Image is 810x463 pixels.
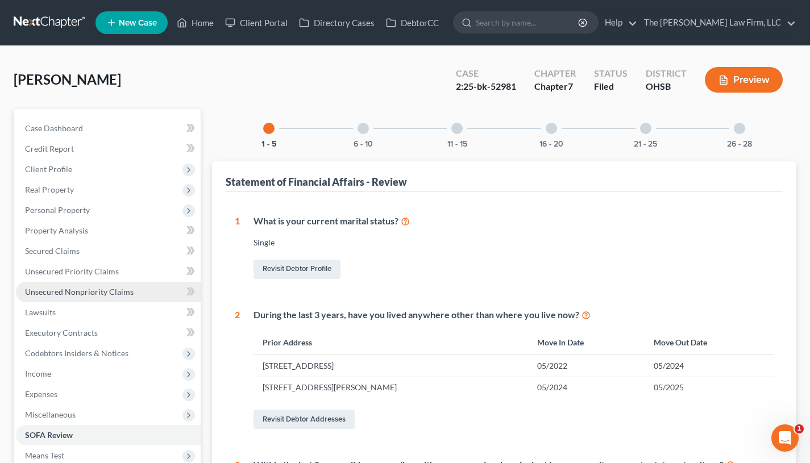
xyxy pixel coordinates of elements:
[25,287,134,297] span: Unsecured Nonpriority Claims
[235,215,240,281] div: 1
[25,451,64,460] span: Means Test
[293,12,380,33] a: Directory Cases
[254,215,774,228] div: What is your current marital status?
[534,80,576,93] div: Chapter
[254,308,774,322] div: During the last 3 years, have you lived anywhere other than where you live now?
[16,261,201,282] a: Unsecured Priority Claims
[568,81,573,91] span: 7
[171,12,219,33] a: Home
[771,424,799,452] iframe: Intercom live chat
[16,118,201,139] a: Case Dashboard
[25,246,80,256] span: Secured Claims
[254,355,528,377] td: [STREET_ADDRESS]
[638,12,796,33] a: The [PERSON_NAME] Law Firm, LLC
[25,226,88,235] span: Property Analysis
[354,140,373,148] button: 6 - 10
[25,205,90,215] span: Personal Property
[447,140,467,148] button: 11 - 15
[727,140,752,148] button: 26 - 28
[634,140,657,148] button: 21 - 25
[528,330,645,354] th: Move In Date
[528,377,645,398] td: 05/2024
[534,67,576,80] div: Chapter
[254,260,340,279] a: Revisit Debtor Profile
[456,80,516,93] div: 2:25-bk-52981
[16,220,201,241] a: Property Analysis
[645,355,774,377] td: 05/2024
[528,355,645,377] td: 05/2022
[594,67,628,80] div: Status
[16,425,201,445] a: SOFA Review
[456,67,516,80] div: Case
[645,377,774,398] td: 05/2025
[25,389,57,399] span: Expenses
[476,12,580,33] input: Search by name...
[25,307,56,317] span: Lawsuits
[705,67,783,93] button: Preview
[646,80,687,93] div: OHSB
[226,175,407,189] div: Statement of Financial Affairs - Review
[25,266,119,276] span: Unsecured Priority Claims
[25,410,76,419] span: Miscellaneous
[599,12,637,33] a: Help
[25,123,83,133] span: Case Dashboard
[25,348,128,358] span: Codebtors Insiders & Notices
[380,12,445,33] a: DebtorCC
[254,410,355,429] a: Revisit Debtor Addresses
[16,241,201,261] a: Secured Claims
[254,330,528,354] th: Prior Address
[25,185,74,194] span: Real Property
[16,139,201,159] a: Credit Report
[646,67,687,80] div: District
[25,369,51,378] span: Income
[25,328,98,337] span: Executory Contracts
[219,12,293,33] a: Client Portal
[16,282,201,302] a: Unsecured Nonpriority Claims
[25,144,74,153] span: Credit Report
[235,308,240,432] div: 2
[254,377,528,398] td: [STREET_ADDRESS][PERSON_NAME]
[645,330,774,354] th: Move Out Date
[254,237,774,248] div: Single
[14,71,121,87] span: [PERSON_NAME]
[25,430,73,440] span: SOFA Review
[539,140,563,148] button: 16 - 20
[25,164,72,174] span: Client Profile
[16,302,201,323] a: Lawsuits
[795,424,804,433] span: 1
[261,140,277,148] button: 1 - 5
[16,323,201,343] a: Executory Contracts
[119,19,157,27] span: New Case
[594,80,628,93] div: Filed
